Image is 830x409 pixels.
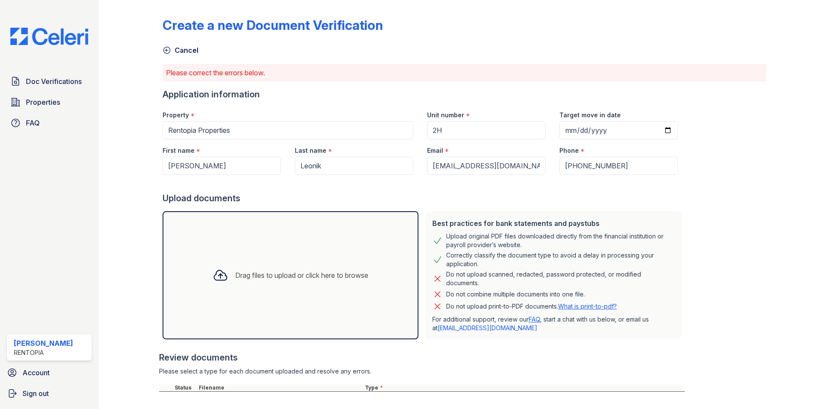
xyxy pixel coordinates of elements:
[295,146,326,155] label: Last name
[427,146,443,155] label: Email
[22,388,49,399] span: Sign out
[7,73,92,90] a: Doc Verifications
[26,118,40,128] span: FAQ
[427,111,464,119] label: Unit number
[235,270,368,280] div: Drag files to upload or click here to browse
[363,384,685,391] div: Type
[446,289,585,300] div: Do not combine multiple documents into one file.
[559,146,579,155] label: Phone
[3,364,95,381] a: Account
[159,367,685,376] div: Please select a type for each document uploaded and resolve any errors.
[7,114,92,132] a: FAQ
[559,111,621,119] label: Target move in date
[26,76,82,87] span: Doc Verifications
[432,218,674,229] div: Best practices for bank statements and paystubs
[437,324,537,332] a: [EMAIL_ADDRESS][DOMAIN_NAME]
[3,385,95,402] a: Sign out
[558,303,617,310] a: What is print-to-pdf?
[3,28,95,45] img: CE_Logo_Blue-a8612792a0a2168367f1c8372b55b34899dd931a85d93a1a3d3e32e68fde9ad4.png
[14,338,73,348] div: [PERSON_NAME]
[446,251,674,268] div: Correctly classify the document type to avoid a delay in processing your application.
[173,384,197,391] div: Status
[529,316,540,323] a: FAQ
[7,93,92,111] a: Properties
[446,270,674,287] div: Do not upload scanned, redacted, password protected, or modified documents.
[446,232,674,249] div: Upload original PDF files downloaded directly from the financial institution or payroll provider’...
[432,315,674,332] p: For additional support, review our , start a chat with us below, or email us at
[163,146,195,155] label: First name
[163,192,685,204] div: Upload documents
[163,88,685,100] div: Application information
[26,97,60,107] span: Properties
[14,348,73,357] div: Rentopia
[166,68,763,78] p: Please correct the errors below.
[163,17,383,33] div: Create a new Document Verification
[163,111,189,119] label: Property
[163,45,198,55] a: Cancel
[446,302,617,311] p: Do not upload print-to-PDF documents.
[22,367,50,378] span: Account
[197,384,363,391] div: Filename
[159,351,685,364] div: Review documents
